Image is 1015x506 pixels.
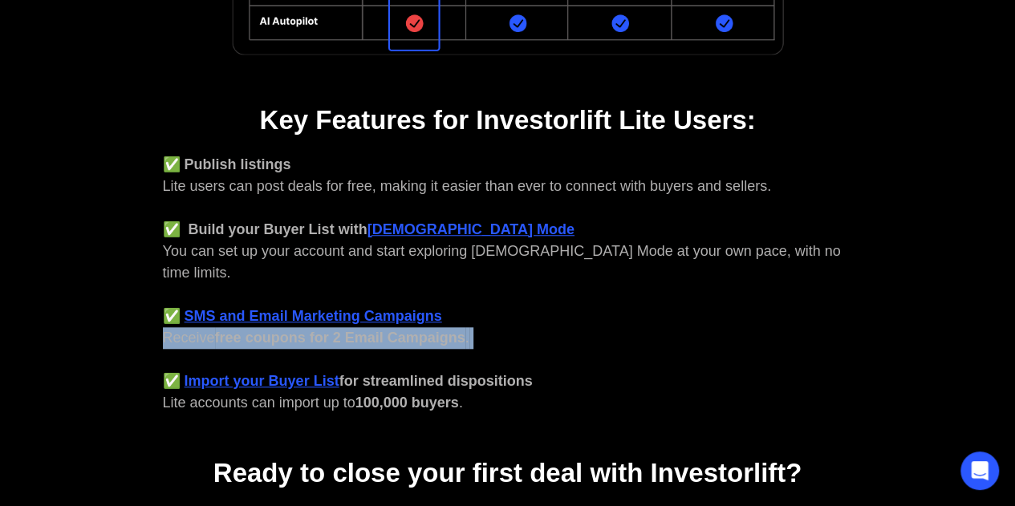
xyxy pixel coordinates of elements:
strong: free coupons for 2 Email Campaigns [215,330,465,346]
strong: ✅ [163,308,181,324]
div: Open Intercom Messenger [960,451,999,490]
a: [DEMOGRAPHIC_DATA] Mode [367,221,574,237]
div: Lite users can post deals for free, making it easier than ever to connect with buyers and sellers... [163,154,853,414]
strong: ✅ Build your Buyer List with [163,221,367,237]
strong: ✅ [163,373,181,389]
strong: ✅ Publish listings [163,156,291,172]
strong: 100,000 buyers [355,395,459,411]
strong: Key Features for Investorlift Lite Users: [259,105,755,135]
strong: for streamlined dispositions [339,373,533,389]
strong: Ready to close your first deal with Investorlift? [213,458,802,488]
a: SMS and Email Marketing Campaigns [185,308,442,324]
a: Import your Buyer List [185,373,339,389]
